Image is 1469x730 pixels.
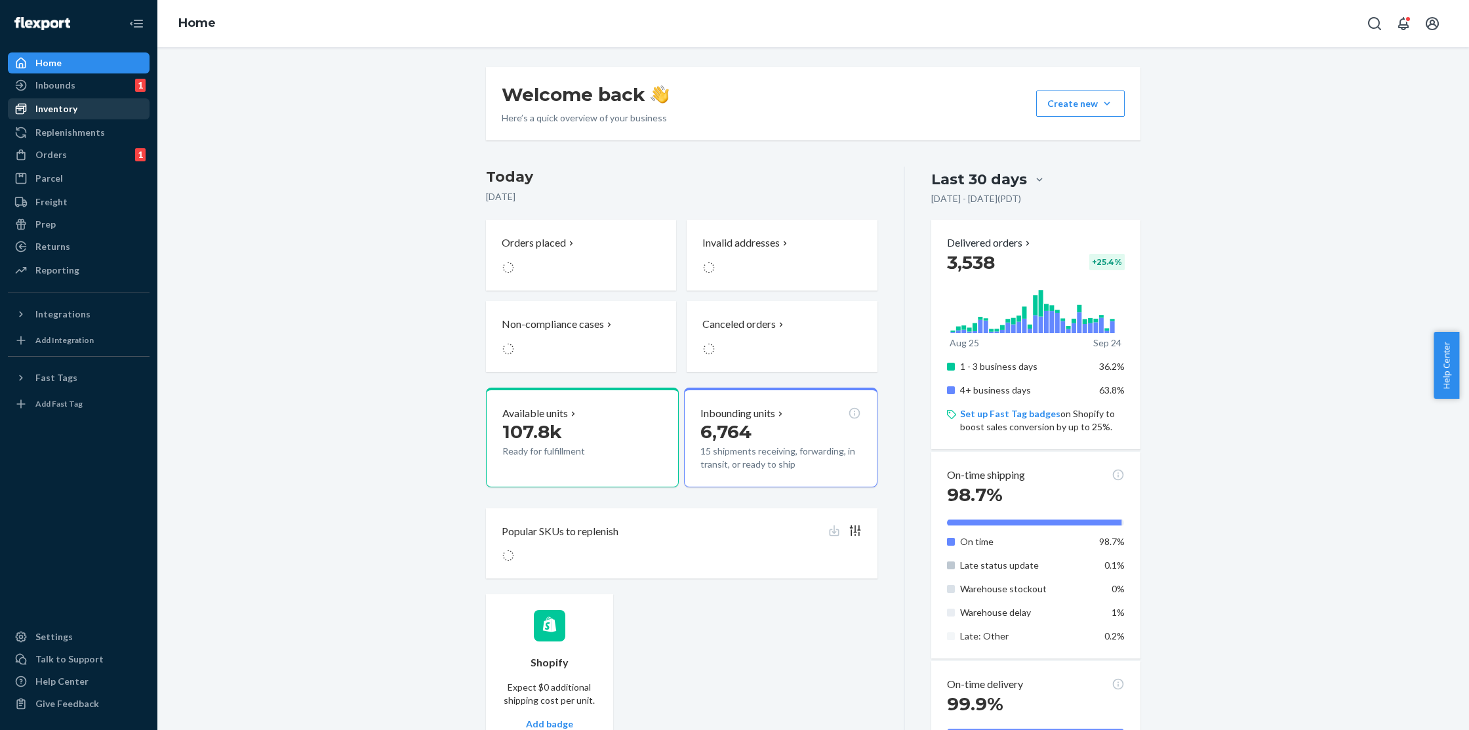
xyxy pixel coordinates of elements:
div: Give Feedback [35,697,99,710]
p: On-time delivery [947,677,1023,692]
a: Inbounds1 [8,75,150,96]
button: Open account menu [1419,10,1445,37]
a: Inventory [8,98,150,119]
a: Help Center [8,671,150,692]
span: 0.1% [1104,559,1125,571]
p: Expect $0 additional shipping cost per unit. [502,681,597,707]
span: 63.8% [1099,384,1125,395]
span: 6,764 [700,420,752,443]
button: Fast Tags [8,367,150,388]
button: Open Search Box [1361,10,1388,37]
button: Open notifications [1390,10,1417,37]
p: 4+ business days [960,384,1089,397]
div: Last 30 days [931,169,1027,190]
button: Close Navigation [123,10,150,37]
span: 107.8k [502,420,562,443]
button: Inbounding units6,76415 shipments receiving, forwarding, in transit, or ready to ship [684,388,877,487]
div: Reporting [35,264,79,277]
a: Orders1 [8,144,150,165]
span: 36.2% [1099,361,1125,372]
div: Inbounds [35,79,75,92]
a: Home [178,16,216,30]
p: Canceled orders [702,317,776,332]
a: Replenishments [8,122,150,143]
div: Integrations [35,308,91,321]
div: Orders [35,148,67,161]
button: Give Feedback [8,693,150,714]
div: Talk to Support [35,653,104,666]
div: + 25.4 % [1089,254,1125,270]
button: Talk to Support [8,649,150,670]
img: hand-wave emoji [651,85,669,104]
p: Late status update [960,559,1089,572]
p: Ready for fulfillment [502,445,624,458]
span: 98.7% [947,483,1003,506]
p: [DATE] [486,190,877,203]
p: 15 shipments receiving, forwarding, in transit, or ready to ship [700,445,860,471]
div: Inventory [35,102,77,115]
span: 3,538 [947,251,995,274]
a: Freight [8,192,150,213]
div: Replenishments [35,126,105,139]
button: Invalid addresses [687,220,877,291]
div: Help Center [35,675,89,688]
div: Fast Tags [35,371,77,384]
button: Orders placed [486,220,676,291]
div: 1 [135,148,146,161]
img: Flexport logo [14,17,70,30]
span: 0% [1112,583,1125,594]
p: Orders placed [502,235,566,251]
span: Support [10,9,58,21]
button: Canceled orders [687,301,877,372]
p: Aug 25 [950,336,979,350]
p: Warehouse stockout [960,582,1089,596]
p: Shopify [531,655,569,670]
h1: Welcome back [502,83,669,106]
a: Add Fast Tag [8,394,150,415]
p: Non-compliance cases [502,317,604,332]
p: On time [960,535,1089,548]
button: Create new [1036,91,1125,117]
a: Prep [8,214,150,235]
p: Popular SKUs to replenish [502,524,618,539]
div: Parcel [35,172,63,185]
div: Settings [35,630,73,643]
a: Reporting [8,260,150,281]
p: on Shopify to boost sales conversion by up to 25%. [960,407,1125,434]
button: Available units107.8kReady for fulfillment [486,388,679,487]
p: Sep 24 [1093,336,1121,350]
p: Late: Other [960,630,1089,643]
a: Set up Fast Tag badges [960,408,1060,419]
p: On-time shipping [947,468,1025,483]
div: Home [35,56,62,70]
a: Settings [8,626,150,647]
a: Parcel [8,168,150,189]
button: Help Center [1434,332,1459,399]
div: Freight [35,195,68,209]
button: Integrations [8,304,150,325]
div: Prep [35,218,56,231]
span: 98.7% [1099,536,1125,547]
p: Invalid addresses [702,235,780,251]
a: Home [8,52,150,73]
p: Here’s a quick overview of your business [502,112,669,125]
a: Add Integration [8,330,150,351]
button: Delivered orders [947,235,1033,251]
div: Returns [35,240,70,253]
div: Add Fast Tag [35,398,83,409]
ol: breadcrumbs [168,5,226,43]
span: 1% [1112,607,1125,618]
p: 1 - 3 business days [960,360,1089,373]
p: [DATE] - [DATE] ( PDT ) [931,192,1021,205]
span: 99.9% [947,693,1003,715]
p: Warehouse delay [960,606,1089,619]
h3: Today [486,167,877,188]
p: Inbounding units [700,406,775,421]
button: Non-compliance cases [486,301,676,372]
div: Add Integration [35,335,94,346]
p: Available units [502,406,568,421]
a: Returns [8,236,150,257]
span: 0.2% [1104,630,1125,641]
